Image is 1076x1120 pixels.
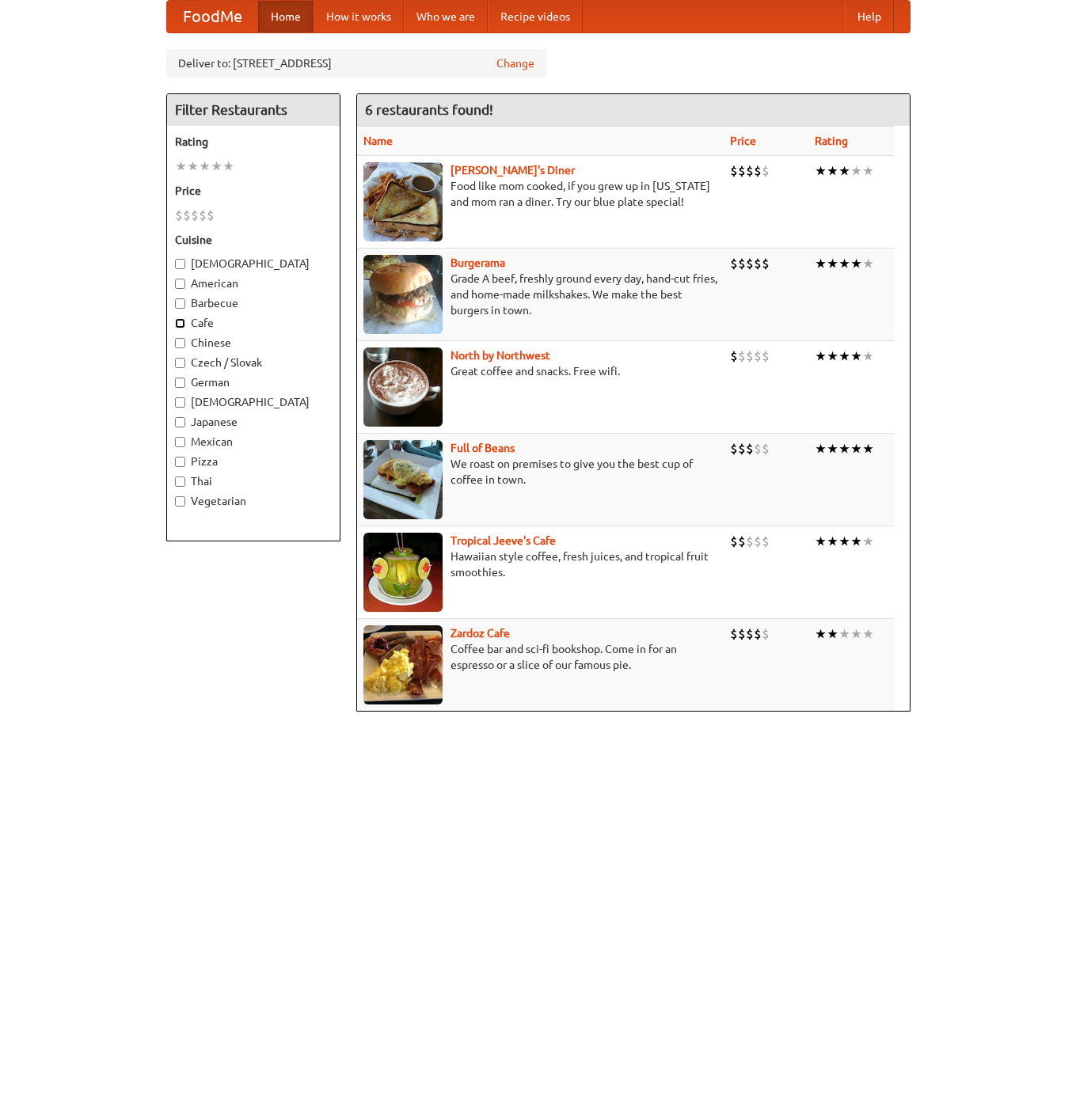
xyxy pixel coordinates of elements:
[730,625,738,643] li: $
[730,135,756,147] a: Price
[365,102,493,117] ng-pluralize: 6 restaurants found!
[738,162,746,180] li: $
[363,271,717,318] p: Grade A beef, freshly ground every day, hand-cut fries, and home-made milkshakes. We make the bes...
[451,534,556,547] a: Tropical Jeeve's Cafe
[762,625,770,643] li: $
[815,347,827,365] li: ★
[175,374,332,390] label: German
[838,625,850,643] li: ★
[363,347,443,427] img: north.jpg
[175,496,185,507] input: Vegetarian
[167,1,258,32] a: FoodMe
[175,437,185,447] input: Mexican
[815,533,827,550] li: ★
[738,347,746,365] li: $
[827,255,838,272] li: ★
[175,473,332,489] label: Thai
[363,440,443,519] img: beans.jpg
[850,533,862,550] li: ★
[175,397,185,408] input: [DEMOGRAPHIC_DATA]
[175,232,332,248] h5: Cuisine
[862,255,874,272] li: ★
[175,414,332,430] label: Japanese
[175,298,185,309] input: Barbecue
[762,162,770,180] li: $
[845,1,894,32] a: Help
[175,493,332,509] label: Vegetarian
[862,162,874,180] li: ★
[862,625,874,643] li: ★
[451,349,550,362] a: North by Northwest
[175,183,332,199] h5: Price
[183,207,191,224] li: $
[838,255,850,272] li: ★
[363,255,443,334] img: burgerama.jpg
[199,207,207,224] li: $
[166,49,546,78] div: Deliver to: [STREET_ADDRESS]
[175,256,332,271] label: [DEMOGRAPHIC_DATA]
[862,440,874,457] li: ★
[815,625,827,643] li: ★
[762,347,770,365] li: $
[754,347,762,365] li: $
[191,207,199,224] li: $
[496,55,534,71] a: Change
[738,533,746,550] li: $
[258,1,314,32] a: Home
[175,358,185,368] input: Czech / Slovak
[838,533,850,550] li: ★
[738,625,746,643] li: $
[175,318,185,328] input: Cafe
[175,315,332,331] label: Cafe
[754,162,762,180] li: $
[451,164,575,177] b: [PERSON_NAME]'s Diner
[222,158,234,175] li: ★
[754,440,762,457] li: $
[838,162,850,180] li: ★
[827,533,838,550] li: ★
[827,440,838,457] li: ★
[746,347,754,365] li: $
[175,457,185,467] input: Pizza
[730,162,738,180] li: $
[838,347,850,365] li: ★
[815,255,827,272] li: ★
[175,338,185,348] input: Chinese
[746,533,754,550] li: $
[404,1,488,32] a: Who we are
[363,135,393,147] a: Name
[838,440,850,457] li: ★
[850,347,862,365] li: ★
[175,259,185,269] input: [DEMOGRAPHIC_DATA]
[738,440,746,457] li: $
[862,347,874,365] li: ★
[815,135,848,147] a: Rating
[762,440,770,457] li: $
[850,440,862,457] li: ★
[815,162,827,180] li: ★
[175,476,185,487] input: Thai
[175,335,332,351] label: Chinese
[762,533,770,550] li: $
[175,378,185,388] input: German
[451,442,515,454] a: Full of Beans
[187,158,199,175] li: ★
[167,94,340,126] h4: Filter Restaurants
[488,1,583,32] a: Recipe videos
[827,625,838,643] li: ★
[850,162,862,180] li: ★
[175,394,332,410] label: [DEMOGRAPHIC_DATA]
[815,440,827,457] li: ★
[211,158,222,175] li: ★
[175,355,332,370] label: Czech / Slovak
[175,134,332,150] h5: Rating
[451,256,505,269] b: Burgerama
[363,549,717,580] p: Hawaiian style coffee, fresh juices, and tropical fruit smoothies.
[746,162,754,180] li: $
[754,255,762,272] li: $
[746,625,754,643] li: $
[730,347,738,365] li: $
